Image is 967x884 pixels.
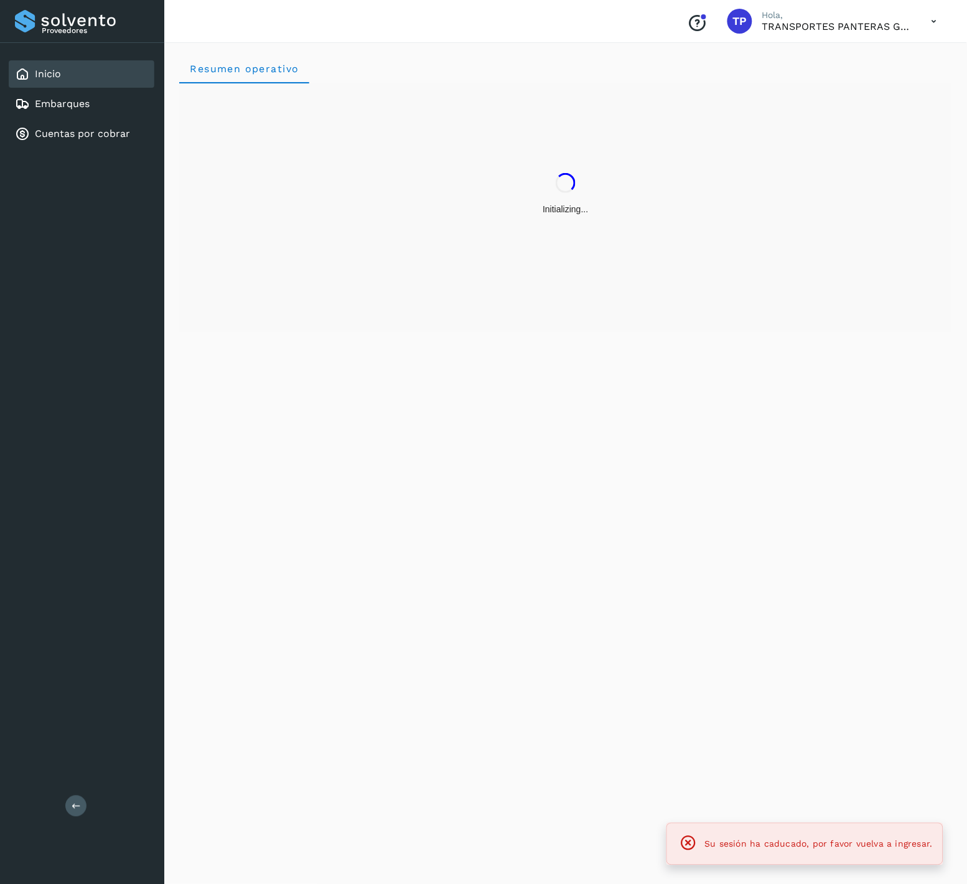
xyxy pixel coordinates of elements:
p: TRANSPORTES PANTERAS GAPO S.A. DE C.V. [762,21,912,32]
div: Embarques [9,90,154,118]
p: Hola, [762,10,912,21]
div: Cuentas por cobrar [9,120,154,148]
p: Proveedores [42,26,149,35]
a: Inicio [35,68,61,80]
span: Resumen operativo [189,63,299,75]
a: Embarques [35,98,90,110]
a: Cuentas por cobrar [35,128,130,139]
div: Inicio [9,60,154,88]
span: Su sesión ha caducado, por favor vuelva a ingresar. [705,839,933,849]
